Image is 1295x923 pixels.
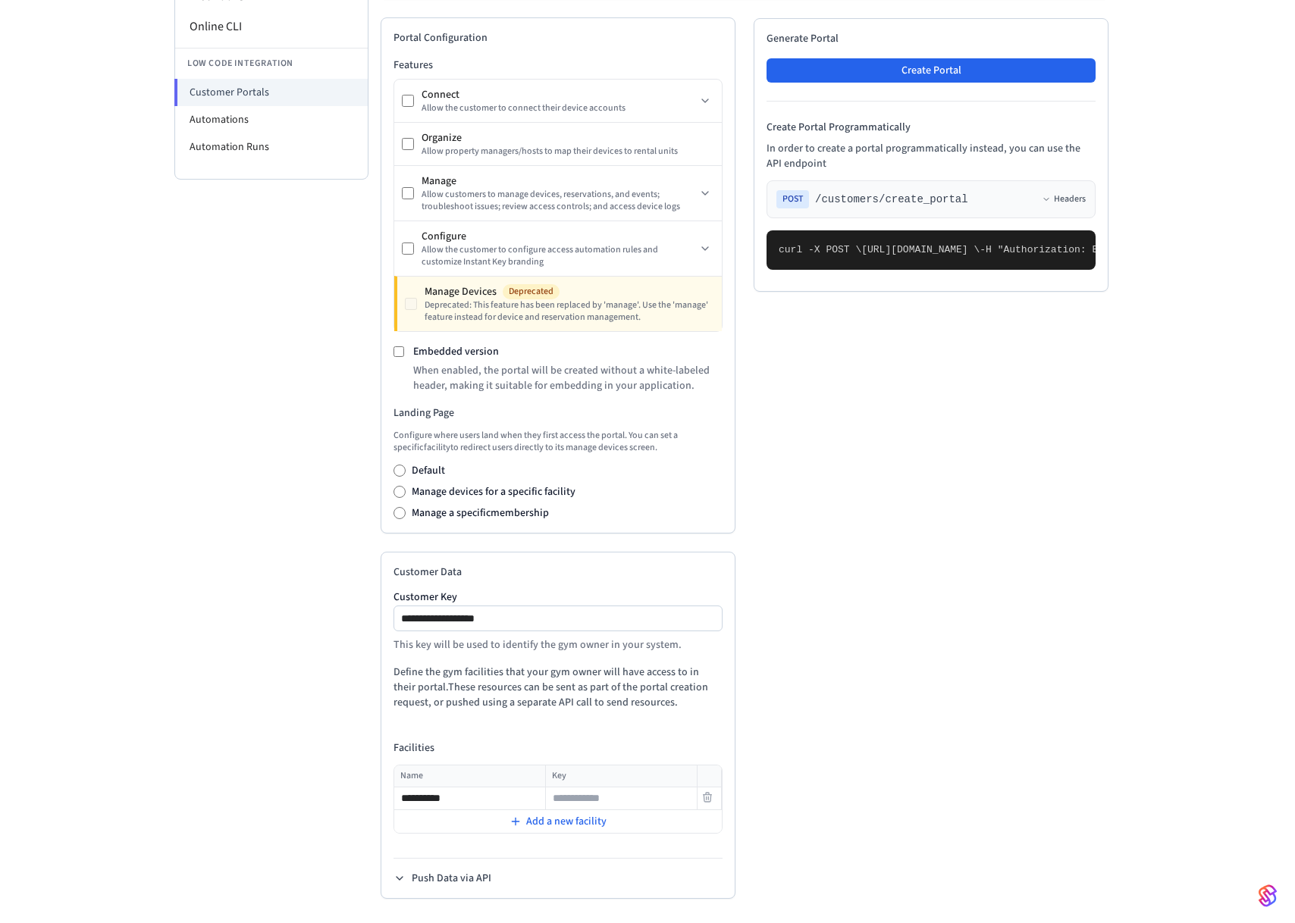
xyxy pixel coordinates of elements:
h3: Features [394,58,723,73]
button: Create Portal [767,58,1096,83]
h4: Create Portal Programmatically [767,120,1096,135]
h2: Generate Portal [767,31,1096,46]
div: Allow property managers/hosts to map their devices to rental units [422,145,714,158]
th: Key [545,765,697,787]
li: Low Code Integration [175,48,368,79]
span: /customers/create_portal [815,192,968,207]
div: Deprecated: This feature has been replaced by 'manage'. Use the 'manage' feature instead for devi... [425,299,714,324]
button: Headers [1042,193,1086,205]
li: Online CLI [175,11,368,42]
h3: Landing Page [394,405,723,421]
span: POST [776,190,809,208]
label: Manage a specific membership [412,505,549,521]
h2: Customer Data [394,565,723,580]
p: When enabled, the portal will be created without a white-labeled header, making it suitable for e... [413,363,723,393]
label: Customer Key [394,592,723,602]
h2: Portal Configuration [394,30,723,45]
label: Default [412,463,445,478]
div: Configure [422,229,696,244]
h4: Facilities [394,740,723,756]
div: Manage Devices [425,284,714,299]
div: Allow customers to manage devices, reservations, and events; troubleshoot issues; review access c... [422,189,696,213]
p: In order to create a portal programmatically instead, you can use the API endpoint [767,141,1096,171]
div: Organize [422,130,714,145]
div: Connect [422,87,696,102]
span: [URL][DOMAIN_NAME] \ [861,244,980,255]
p: Define the gym facilities that your gym owner will have access to in their portal. These resource... [394,665,723,710]
label: Embedded version [413,344,499,359]
img: SeamLogoGradient.69752ec5.svg [1259,884,1277,908]
button: Push Data via API [394,871,491,886]
th: Name [394,765,545,787]
div: Manage [422,174,696,189]
div: Allow the customer to configure access automation rules and customize Instant Key branding [422,244,696,268]
li: Automations [175,106,368,133]
span: Add a new facility [526,814,607,829]
p: This key will be used to identify the gym owner in your system. [394,637,723,652]
span: Deprecated [503,284,560,299]
div: Allow the customer to connect their device accounts [422,102,696,114]
p: Configure where users land when they first access the portal. You can set a specific facility to ... [394,430,723,454]
li: Customer Portals [174,79,368,106]
li: Automation Runs [175,133,368,161]
span: curl -X POST \ [779,244,861,255]
label: Manage devices for a specific facility [412,484,575,499]
span: -H "Authorization: Bearer seam_api_key_123456" \ [980,244,1263,255]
